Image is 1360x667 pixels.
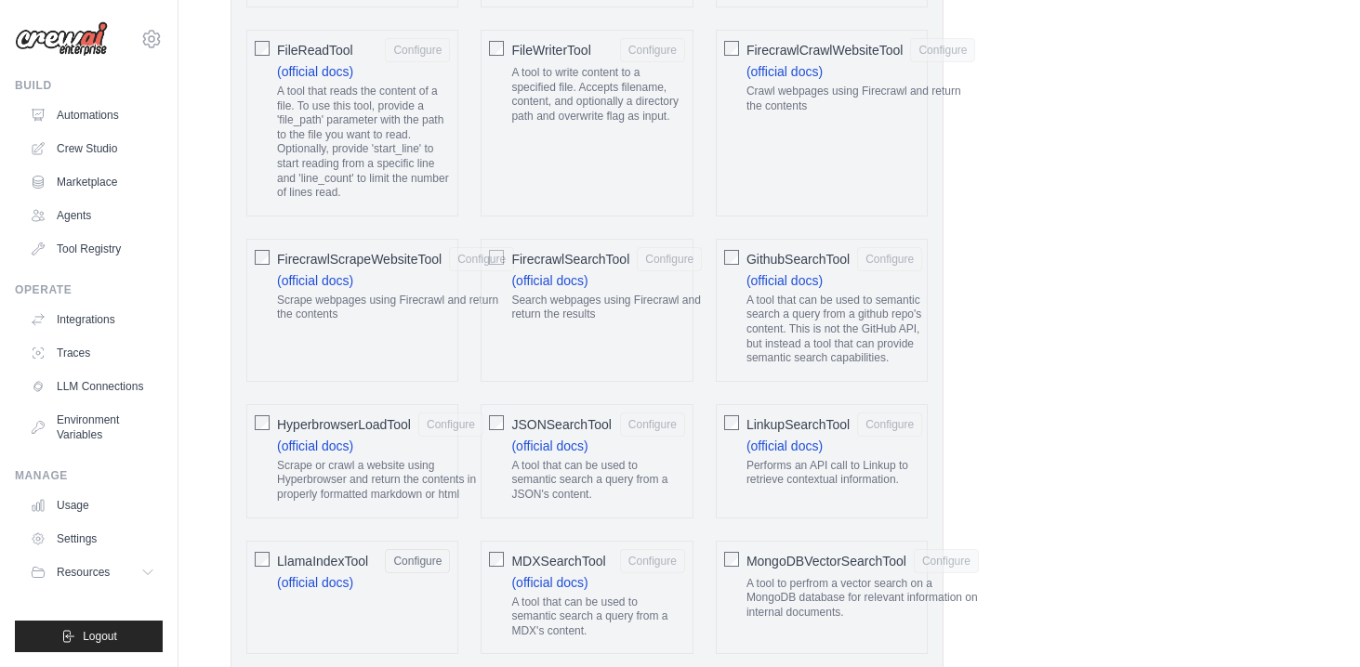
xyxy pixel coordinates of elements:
[418,412,483,437] button: HyperbrowserLoadTool (official docs) Scrape or crawl a website using Hyperbrowser and return the ...
[637,247,702,271] button: FirecrawlSearchTool (official docs) Search webpages using Firecrawl and return the results
[385,549,450,573] button: LlamaIndexTool (official docs)
[22,201,163,230] a: Agents
[746,64,823,79] a: (official docs)
[511,595,684,639] p: A tool that can be used to semantic search a query from a MDX's content.
[277,250,442,268] span: FirecrawlScrapeWebsiteTool
[277,575,353,590] a: (official docs)
[511,459,684,503] p: A tool that can be used to semantic search a query from a JSON's content.
[914,549,979,573] button: MongoDBVectorSearchTool A tool to perfrom a vector search on a MongoDB database for relevant info...
[22,524,163,554] a: Settings
[277,85,450,201] p: A tool that reads the content of a file. To use this tool, provide a 'file_path' parameter with t...
[746,85,976,113] p: Crawl webpages using Firecrawl and return the contents
[857,412,922,437] button: LinkupSearchTool (official docs) Performs an API call to Linkup to retrieve contextual information.
[511,250,629,268] span: FirecrawlSearchTool
[277,273,353,288] a: (official docs)
[15,78,163,93] div: Build
[746,438,823,453] a: (official docs)
[511,66,684,124] p: A tool to write content to a specified file. Accepts filename, content, and optionally a director...
[511,415,611,434] span: JSONSearchTool
[22,372,163,401] a: LLM Connections
[277,438,353,453] a: (official docs)
[15,282,163,297] div: Operate
[746,577,979,621] p: A tool to perfrom a vector search on a MongoDB database for relevant information on internal docu...
[22,557,163,587] button: Resources
[385,38,450,62] button: FileReadTool (official docs) A tool that reads the content of a file. To use this tool, provide a...
[22,100,163,130] a: Automations
[277,41,353,59] span: FileReadTool
[22,167,163,197] a: Marketplace
[511,41,590,59] span: FileWriterTool
[511,273,588,288] a: (official docs)
[620,549,685,573] button: MDXSearchTool (official docs) A tool that can be used to semantic search a query from a MDX's con...
[22,305,163,334] a: Integrations
[620,412,685,437] button: JSONSearchTool (official docs) A tool that can be used to semantic search a query from a JSON's c...
[277,294,514,322] p: Scrape webpages using Firecrawl and return the contents
[746,415,850,434] span: LinkupSearchTool
[449,247,514,271] button: FirecrawlScrapeWebsiteTool (official docs) Scrape webpages using Firecrawl and return the contents
[15,21,108,57] img: Logo
[15,468,163,483] div: Manage
[746,459,922,488] p: Performs an API call to Linkup to retrieve contextual information.
[57,565,110,580] span: Resources
[22,134,163,163] a: Crew Studio
[277,459,483,503] p: Scrape or crawl a website using Hyperbrowser and return the contents in properly formatted markdo...
[22,405,163,450] a: Environment Variables
[511,438,588,453] a: (official docs)
[83,629,117,644] span: Logout
[22,234,163,264] a: Tool Registry
[746,250,850,268] span: GithubSearchTool
[511,575,588,590] a: (official docs)
[746,294,922,366] p: A tool that can be used to semantic search a query from a github repo's content. This is not the ...
[857,247,922,271] button: GithubSearchTool (official docs) A tool that can be used to semantic search a query from a github...
[22,490,163,520] a: Usage
[620,38,685,62] button: FileWriterTool A tool to write content to a specified file. Accepts filename, content, and option...
[746,41,904,59] span: FirecrawlCrawlWebsiteTool
[910,38,975,62] button: FirecrawlCrawlWebsiteTool (official docs) Crawl webpages using Firecrawl and return the contents
[511,552,605,570] span: MDXSearchTool
[746,552,906,570] span: MongoDBVectorSearchTool
[277,415,411,434] span: HyperbrowserLoadTool
[15,621,163,652] button: Logout
[511,294,702,322] p: Search webpages using Firecrawl and return the results
[277,552,368,570] span: LlamaIndexTool
[22,338,163,368] a: Traces
[746,273,823,288] a: (official docs)
[277,64,353,79] a: (official docs)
